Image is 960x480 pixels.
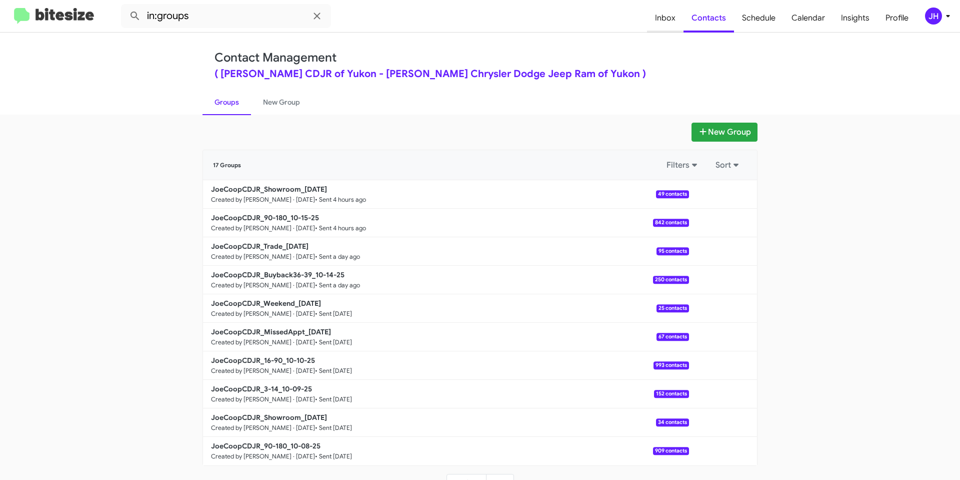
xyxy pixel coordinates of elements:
span: 67 contacts [656,333,689,341]
small: • Sent [DATE] [315,338,352,346]
button: JH [916,8,949,25]
small: Created by [PERSON_NAME] · [DATE] [211,367,315,375]
span: 25 contacts [656,304,689,312]
b: JoeCoopCDJR_MissedAppt_[DATE] [211,327,331,336]
small: • Sent 4 hours ago [315,196,366,204]
small: • Sent [DATE] [315,367,352,375]
small: • Sent a day ago [315,281,360,289]
a: JoeCoopCDJR_Trade_[DATE]Created by [PERSON_NAME] · [DATE]• Sent a day ago95 contacts [203,237,689,266]
b: JoeCoopCDJR_Showroom_[DATE] [211,413,327,422]
small: • Sent [DATE] [315,452,352,460]
b: JoeCoopCDJR_Showroom_[DATE] [211,185,327,194]
b: JoeCoopCDJR_3-14_10-09-25 [211,384,312,393]
a: Contact Management [214,50,336,65]
span: 152 contacts [654,390,689,398]
a: JoeCoopCDJR_90-180_10-15-25Created by [PERSON_NAME] · [DATE]• Sent 4 hours ago842 contacts [203,209,689,237]
b: JoeCoopCDJR_Buyback36-39_10-14-25 [211,270,344,279]
button: New Group [691,123,757,142]
b: JoeCoopCDJR_Trade_[DATE] [211,242,308,251]
span: 909 contacts [653,447,689,455]
a: Profile [877,4,916,33]
small: Created by [PERSON_NAME] · [DATE] [211,224,315,232]
small: • Sent [DATE] [315,310,352,318]
small: Created by [PERSON_NAME] · [DATE] [211,395,315,403]
b: JoeCoopCDJR_Weekend_[DATE] [211,299,321,308]
a: Calendar [783,4,833,33]
span: 250 contacts [653,276,689,284]
a: Schedule [734,4,783,33]
small: Created by [PERSON_NAME] · [DATE] [211,424,315,432]
a: JoeCoopCDJR_Showroom_[DATE]Created by [PERSON_NAME] · [DATE]• Sent 4 hours ago49 contacts [203,180,689,209]
span: 842 contacts [653,219,689,227]
small: Created by [PERSON_NAME] · [DATE] [211,310,315,318]
a: JoeCoopCDJR_Buyback36-39_10-14-25Created by [PERSON_NAME] · [DATE]• Sent a day ago250 contacts [203,266,689,294]
a: JoeCoopCDJR_MissedAppt_[DATE]Created by [PERSON_NAME] · [DATE]• Sent [DATE]67 contacts [203,323,689,351]
small: • Sent a day ago [315,253,360,261]
b: JoeCoopCDJR_90-180_10-08-25 [211,441,320,450]
a: Contacts [683,4,734,33]
small: Created by [PERSON_NAME] · [DATE] [211,253,315,261]
small: Created by [PERSON_NAME] · [DATE] [211,196,315,204]
small: • Sent [DATE] [315,395,352,403]
a: Inbox [647,4,683,33]
small: Created by [PERSON_NAME] · [DATE] [211,281,315,289]
a: JoeCoopCDJR_3-14_10-09-25Created by [PERSON_NAME] · [DATE]• Sent [DATE]152 contacts [203,380,689,408]
span: 49 contacts [656,190,689,198]
a: JoeCoopCDJR_90-180_10-08-25Created by [PERSON_NAME] · [DATE]• Sent [DATE]909 contacts [203,437,689,465]
small: Created by [PERSON_NAME] · [DATE] [211,452,315,460]
b: JoeCoopCDJR_16-90_10-10-25 [211,356,315,365]
small: • Sent [DATE] [315,424,352,432]
a: JoeCoopCDJR_Weekend_[DATE]Created by [PERSON_NAME] · [DATE]• Sent [DATE]25 contacts [203,294,689,323]
span: 34 contacts [656,418,689,426]
a: Groups [202,89,251,115]
b: JoeCoopCDJR_90-180_10-15-25 [211,213,319,222]
a: JoeCoopCDJR_Showroom_[DATE]Created by [PERSON_NAME] · [DATE]• Sent [DATE]34 contacts [203,408,689,437]
div: JH [925,8,942,25]
div: ( [PERSON_NAME] CDJR of Yukon - [PERSON_NAME] Chrysler Dodge Jeep Ram of Yukon ) [214,69,745,79]
input: Search [121,4,331,28]
a: New Group [251,89,312,115]
a: JoeCoopCDJR_16-90_10-10-25Created by [PERSON_NAME] · [DATE]• Sent [DATE]993 contacts [203,351,689,380]
button: Sort [709,156,747,174]
span: 17 Groups [213,162,241,169]
span: 993 contacts [653,361,689,369]
small: Created by [PERSON_NAME] · [DATE] [211,338,315,346]
span: 95 contacts [656,247,689,255]
a: Insights [833,4,877,33]
small: • Sent 4 hours ago [315,224,366,232]
button: Filters [660,156,705,174]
